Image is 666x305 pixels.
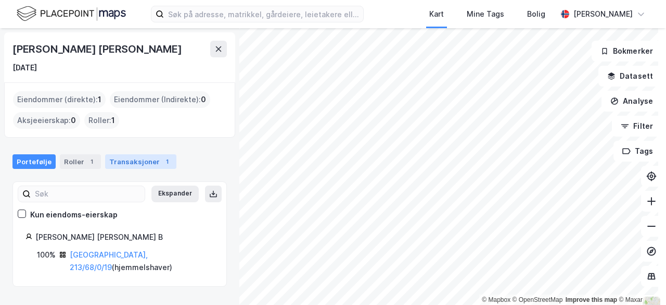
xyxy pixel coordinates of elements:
div: [DATE] [12,62,37,74]
div: [PERSON_NAME] [573,8,633,20]
div: Mine Tags [467,8,504,20]
div: Transaksjoner [105,154,176,169]
img: logo.f888ab2527a4732fd821a326f86c7f29.svg [17,5,126,23]
div: ( hjemmelshaver ) [70,249,214,274]
div: Kart [429,8,444,20]
div: 100% [37,249,56,261]
button: Tags [613,141,662,162]
iframe: Chat Widget [614,255,666,305]
span: 1 [98,93,101,106]
div: Aksjeeierskap : [13,112,80,129]
div: 1 [162,156,172,167]
div: [PERSON_NAME] [PERSON_NAME] [12,41,184,57]
span: 0 [201,93,206,106]
input: Søk på adresse, matrikkel, gårdeiere, leietakere eller personer [164,6,363,22]
button: Ekspander [151,186,199,202]
div: Bolig [527,8,545,20]
a: Mapbox [482,296,510,303]
input: Søk [31,186,145,202]
div: Kontrollprogram for chat [614,255,666,305]
div: [PERSON_NAME] [PERSON_NAME] B [35,231,214,243]
span: 1 [111,114,115,127]
a: Improve this map [566,296,617,303]
a: OpenStreetMap [513,296,563,303]
button: Filter [612,116,662,137]
button: Datasett [598,66,662,87]
div: Roller [60,154,101,169]
div: 1 [86,156,97,167]
div: Eiendommer (Indirekte) : [110,91,210,108]
button: Analyse [601,91,662,112]
div: Eiendommer (direkte) : [13,91,106,108]
span: 0 [71,114,76,127]
div: Portefølje [12,154,56,169]
button: Bokmerker [592,41,662,62]
div: Kun eiendoms-eierskap [30,209,118,221]
a: [GEOGRAPHIC_DATA], 213/68/0/19 [70,250,148,272]
div: Roller : [84,112,119,129]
